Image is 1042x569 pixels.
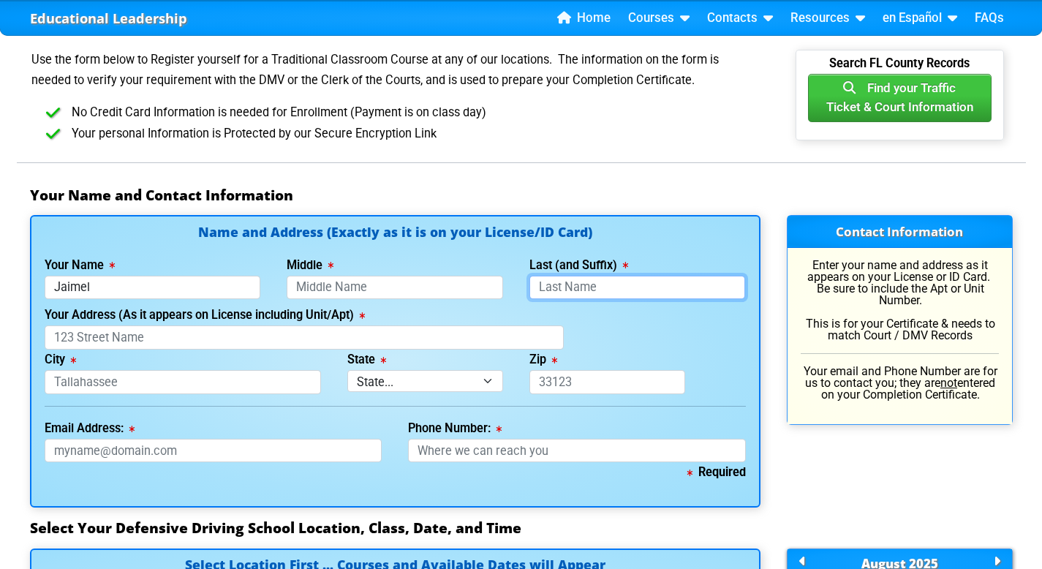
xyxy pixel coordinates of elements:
input: Where we can reach you [408,439,746,463]
h3: Contact Information [788,216,1012,248]
div: Domain Overview [56,86,131,96]
input: First Name [45,276,261,300]
u: not [940,376,957,390]
a: Resources [785,7,871,29]
button: Find your TrafficTicket & Court Information [808,74,992,122]
div: Domain: [DOMAIN_NAME] [38,38,161,50]
img: logo_orange.svg [23,23,35,35]
label: Zip [529,354,557,366]
h4: Name and Address (Exactly as it is on your License/ID Card) [45,226,746,238]
label: Last (and Suffix) [529,260,628,271]
label: Middle [287,260,333,271]
a: Home [551,7,616,29]
input: Tallahassee [45,370,322,394]
b: Required [687,465,746,479]
label: Your Name [45,260,115,271]
input: 123 Street Name [45,325,564,350]
p: Use the form below to Register yourself for a Traditional Classroom Course at any of our location... [30,50,760,91]
p: Enter your name and address as it appears on your License or ID Card. Be sure to include the Apt ... [801,260,999,342]
input: 33123 [529,370,685,394]
li: Your personal Information is Protected by our Secure Encryption Link [53,124,760,145]
a: Contacts [701,7,779,29]
label: State [347,354,386,366]
p: Your email and Phone Number are for us to contact you; they are entered on your Completion Certif... [801,366,999,401]
a: Courses [622,7,695,29]
label: Your Address (As it appears on License including Unit/Apt) [45,309,365,321]
b: Search FL County Records [829,56,970,82]
a: en Español [877,7,963,29]
img: tab_keywords_by_traffic_grey.svg [146,85,157,97]
input: Last Name [529,276,746,300]
div: v 4.0.25 [41,23,72,35]
img: tab_domain_overview_orange.svg [39,85,51,97]
a: Educational Leadership [30,7,187,31]
img: website_grey.svg [23,38,35,50]
label: Phone Number: [408,423,502,434]
li: No Credit Card Information is needed for Enrollment (Payment is on class day) [53,102,760,124]
h3: Select Your Defensive Driving School Location, Class, Date, and Time [30,519,1013,537]
input: myname@domain.com [45,439,382,463]
div: Keywords by Traffic [162,86,246,96]
input: Middle Name [287,276,503,300]
label: City [45,354,76,366]
h3: Your Name and Contact Information [30,186,1013,204]
a: FAQs [969,7,1010,29]
label: Email Address: [45,423,135,434]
